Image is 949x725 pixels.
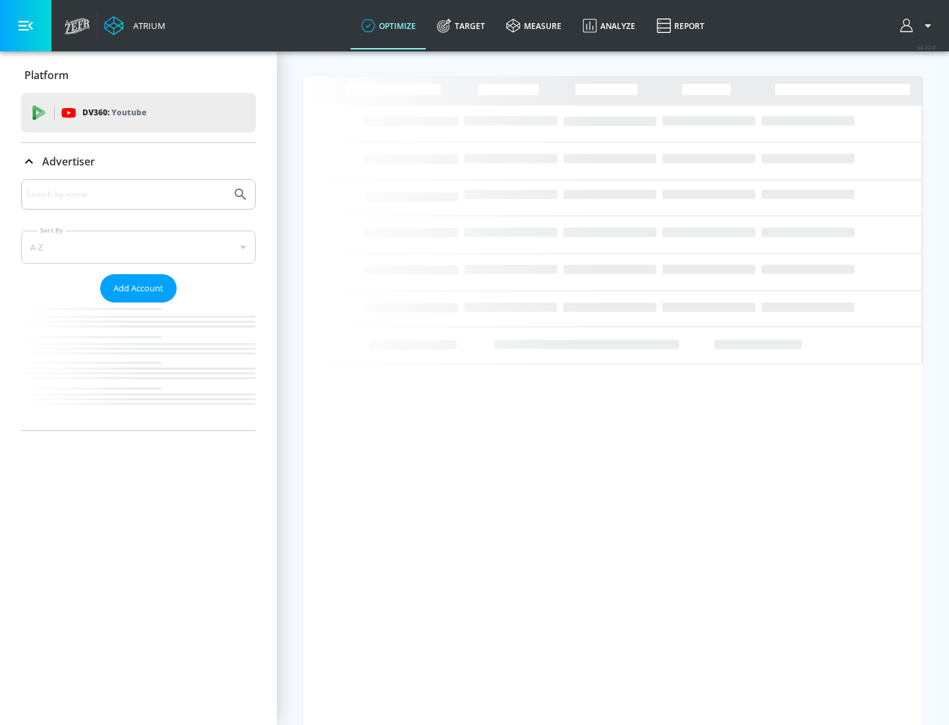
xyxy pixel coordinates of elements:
[646,2,715,49] a: Report
[21,231,256,264] div: A-Z
[21,57,256,94] div: Platform
[426,2,496,49] a: Target
[26,186,226,203] input: Search by name
[21,93,256,132] div: DV360: Youtube
[572,2,646,49] a: Analyze
[111,105,146,119] p: Youtube
[496,2,572,49] a: measure
[917,43,936,51] span: v 4.32.0
[21,179,256,430] div: Advertiser
[24,68,69,82] p: Platform
[42,154,95,169] p: Advertiser
[128,20,165,32] div: Atrium
[100,274,177,303] button: Add Account
[104,16,165,36] a: Atrium
[351,2,426,49] a: optimize
[21,143,256,180] div: Advertiser
[82,105,146,120] p: DV360:
[21,303,256,430] nav: list of Advertiser
[38,226,66,235] label: Sort By
[113,281,163,296] span: Add Account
